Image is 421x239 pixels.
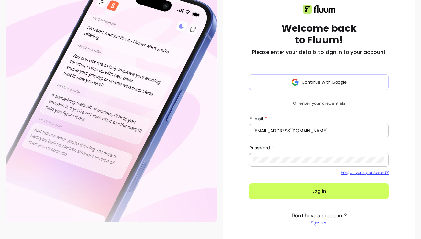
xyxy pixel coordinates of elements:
input: E-mail [253,127,384,134]
a: Sign up! [292,220,347,226]
span: E-mail [249,116,264,122]
a: Forgot your password? [341,169,389,176]
p: Don't have an account? [292,212,347,226]
h2: Please enter your details to sign in to your account [252,49,386,56]
h1: Welcome back to Fluum! [282,23,357,46]
span: Or enter your credentials [288,97,350,109]
span: Password [249,145,271,151]
button: Continue with Google [249,74,389,90]
img: avatar [291,78,299,86]
img: Fluum logo [303,5,335,14]
input: Password [253,157,384,163]
button: Log in [249,183,389,199]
